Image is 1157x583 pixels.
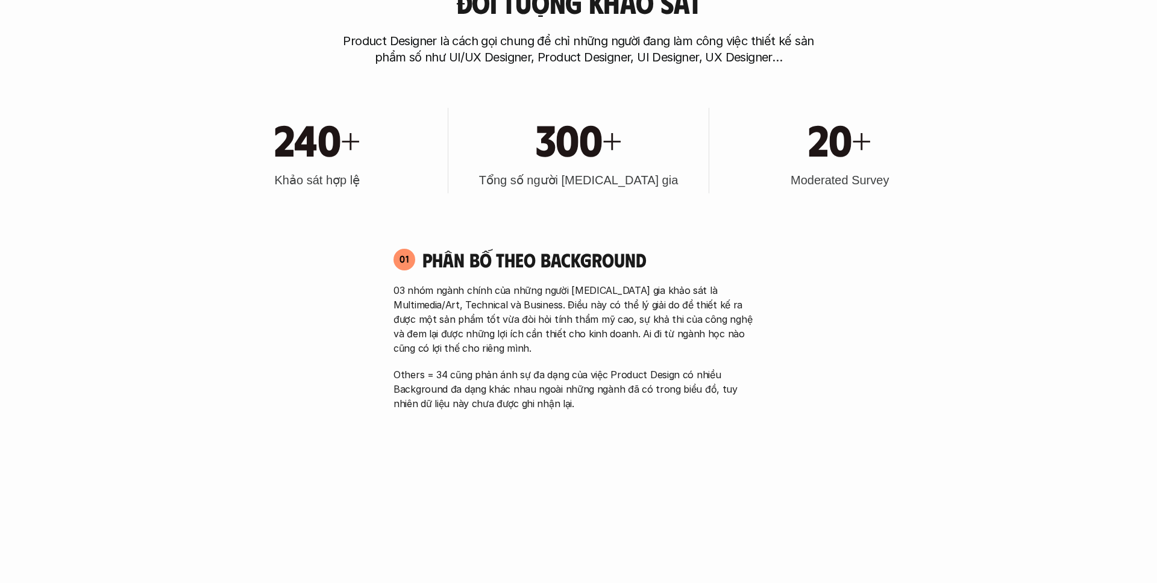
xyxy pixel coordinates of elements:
p: Product Designer là cách gọi chung để chỉ những người đang làm công việc thiết kế sản phẩm số như... [337,33,820,66]
h3: Moderated Survey [791,172,889,189]
p: 03 nhóm ngành chính của những người [MEDICAL_DATA] gia khảo sát là Multimedia/Art, Technical và B... [394,283,763,355]
h1: 300+ [536,113,622,164]
h4: Phân bố theo background [422,248,763,271]
h1: 20+ [808,113,871,164]
p: 01 [400,254,409,264]
h3: Khảo sát hợp lệ [275,172,360,189]
h1: 240+ [274,113,360,164]
h3: Tổng số người [MEDICAL_DATA] gia [479,172,679,189]
p: Others = 34 cũng phản ánh sự đa dạng của việc Product Design có nhiều Background đa dạng khác nha... [394,367,763,411]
